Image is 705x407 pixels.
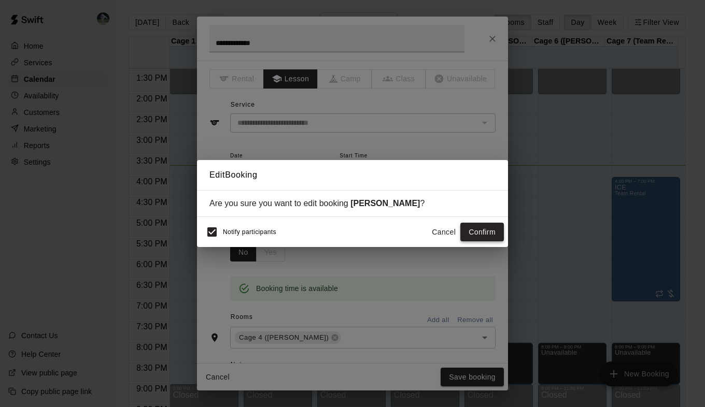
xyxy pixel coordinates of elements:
[197,160,508,190] h2: Edit Booking
[223,228,276,236] span: Notify participants
[209,199,496,208] div: Are you sure you want to edit booking ?
[460,223,504,242] button: Confirm
[427,223,460,242] button: Cancel
[350,199,420,208] strong: [PERSON_NAME]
